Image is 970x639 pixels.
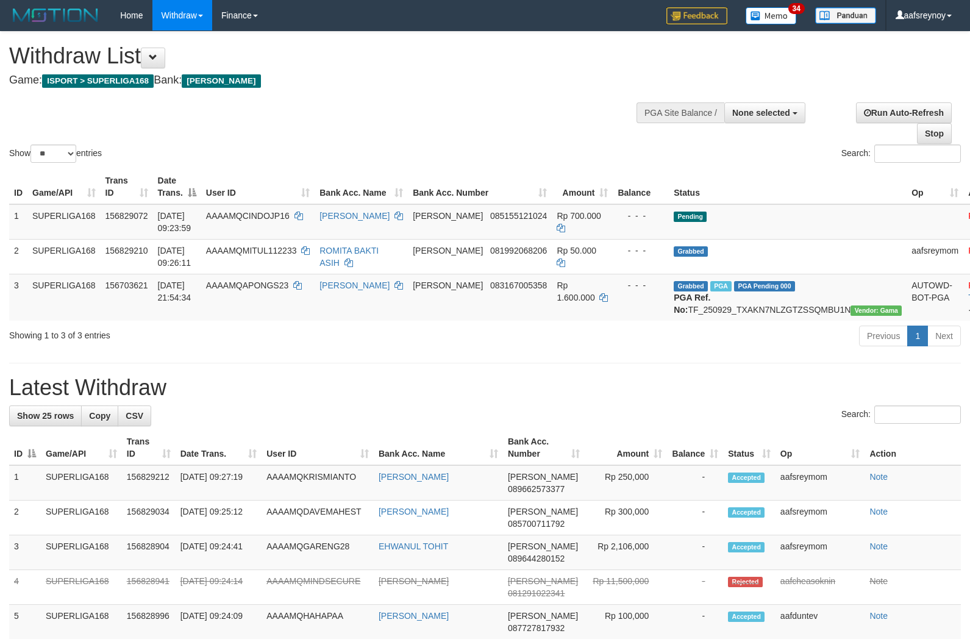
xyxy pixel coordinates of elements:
[508,472,578,482] span: [PERSON_NAME]
[723,430,776,465] th: Status: activate to sort column ascending
[869,611,888,621] a: Note
[9,239,27,274] td: 2
[9,376,961,400] h1: Latest Withdraw
[9,204,27,240] td: 1
[319,211,390,221] a: [PERSON_NAME]
[206,246,297,255] span: AAAAMQMITUL112233
[176,430,262,465] th: Date Trans.: activate to sort column ascending
[413,246,483,255] span: [PERSON_NAME]
[851,305,902,316] span: Vendor URL: https://trx31.1velocity.biz
[776,430,865,465] th: Op: activate to sort column ascending
[927,326,961,346] a: Next
[9,44,635,68] h1: Withdraw List
[874,145,961,163] input: Search:
[374,430,503,465] th: Bank Acc. Name: activate to sort column ascending
[856,102,952,123] a: Run Auto-Refresh
[674,246,708,257] span: Grabbed
[122,465,176,501] td: 156829212
[724,102,805,123] button: None selected
[508,484,565,494] span: Copy 089662573377 to clipboard
[176,535,262,570] td: [DATE] 09:24:41
[585,570,668,605] td: Rp 11,500,000
[9,405,82,426] a: Show 25 rows
[9,570,41,605] td: 4
[42,74,154,88] span: ISPORT > SUPERLIGA168
[41,535,122,570] td: SUPERLIGA168
[917,123,952,144] a: Stop
[27,170,101,204] th: Game/API: activate to sort column ascending
[122,430,176,465] th: Trans ID: activate to sort column ascending
[30,145,76,163] select: Showentries
[206,280,288,290] span: AAAAMQAPONGS23
[637,102,724,123] div: PGA Site Balance /
[201,170,315,204] th: User ID: activate to sort column ascending
[105,211,148,221] span: 156829072
[728,542,765,552] span: Accepted
[613,170,669,204] th: Balance
[503,430,585,465] th: Bank Acc. Number: activate to sort column ascending
[408,170,552,204] th: Bank Acc. Number: activate to sort column ascending
[874,405,961,424] input: Search:
[89,411,110,421] span: Copy
[557,280,594,302] span: Rp 1.600.000
[508,541,578,551] span: [PERSON_NAME]
[118,405,151,426] a: CSV
[869,576,888,586] a: Note
[585,430,668,465] th: Amount: activate to sort column ascending
[9,145,102,163] label: Show entries
[379,507,449,516] a: [PERSON_NAME]
[41,501,122,535] td: SUPERLIGA168
[262,430,374,465] th: User ID: activate to sort column ascending
[9,170,27,204] th: ID
[732,108,790,118] span: None selected
[508,554,565,563] span: Copy 089644280152 to clipboard
[158,211,191,233] span: [DATE] 09:23:59
[734,281,795,291] span: PGA Pending
[728,577,762,587] span: Rejected
[176,501,262,535] td: [DATE] 09:25:12
[907,274,963,321] td: AUTOWD-BOT-PGA
[262,570,374,605] td: AAAAMQMINDSECURE
[728,612,765,622] span: Accepted
[27,274,101,321] td: SUPERLIGA168
[667,535,723,570] td: -
[262,535,374,570] td: AAAAMQGARENG28
[122,570,176,605] td: 156828941
[669,170,907,204] th: Status
[869,507,888,516] a: Note
[206,211,290,221] span: AAAAMQCINDOJP16
[841,405,961,424] label: Search:
[508,623,565,633] span: Copy 087727817932 to clipboard
[176,465,262,501] td: [DATE] 09:27:19
[9,6,102,24] img: MOTION_logo.png
[315,170,408,204] th: Bank Acc. Name: activate to sort column ascending
[41,430,122,465] th: Game/API: activate to sort column ascending
[262,501,374,535] td: AAAAMQDAVEMAHEST
[508,576,578,586] span: [PERSON_NAME]
[907,239,963,274] td: aafsreymom
[667,570,723,605] td: -
[508,507,578,516] span: [PERSON_NAME]
[27,204,101,240] td: SUPERLIGA168
[176,570,262,605] td: [DATE] 09:24:14
[27,239,101,274] td: SUPERLIGA168
[728,473,765,483] span: Accepted
[9,535,41,570] td: 3
[746,7,797,24] img: Button%20Memo.svg
[508,588,565,598] span: Copy 081291022341 to clipboard
[105,280,148,290] span: 156703621
[776,570,865,605] td: aafcheasoknin
[674,212,707,222] span: Pending
[865,430,961,465] th: Action
[907,170,963,204] th: Op: activate to sort column ascending
[557,246,596,255] span: Rp 50.000
[776,465,865,501] td: aafsreymom
[153,170,201,204] th: Date Trans.: activate to sort column descending
[859,326,908,346] a: Previous
[9,274,27,321] td: 3
[126,411,143,421] span: CSV
[122,535,176,570] td: 156828904
[841,145,961,163] label: Search:
[379,472,449,482] a: [PERSON_NAME]
[379,576,449,586] a: [PERSON_NAME]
